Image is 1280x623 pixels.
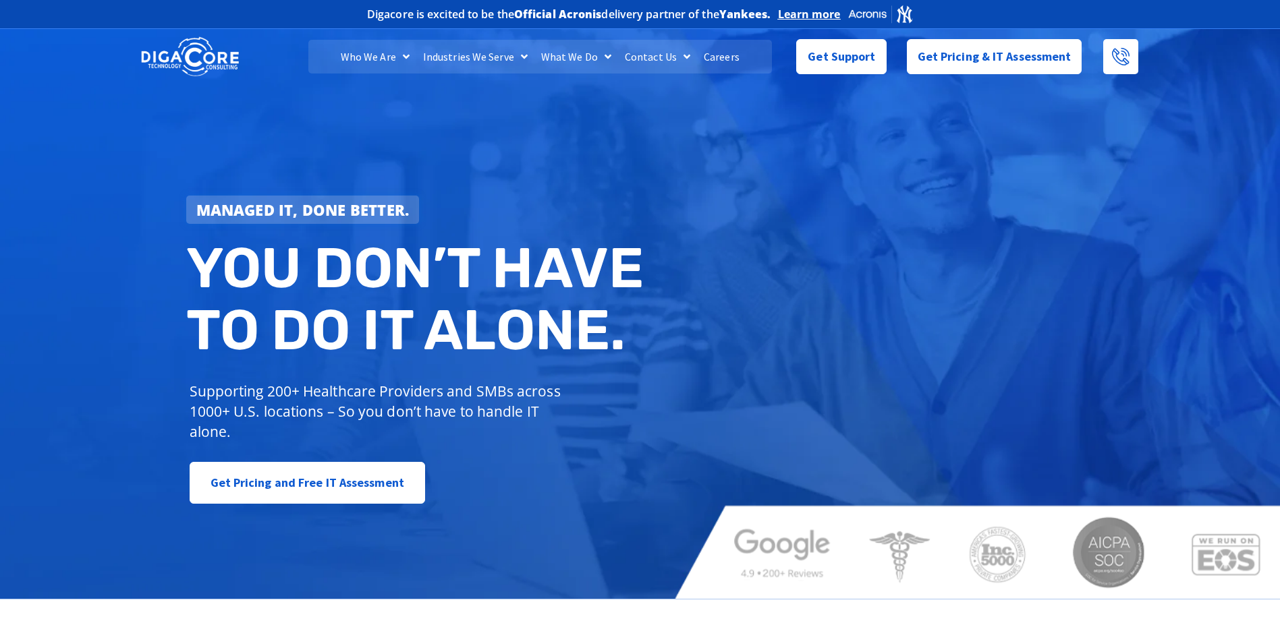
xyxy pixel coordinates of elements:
[308,40,771,73] nav: Menu
[211,469,404,496] span: Get Pricing and Free IT Assessment
[416,40,534,73] a: Industries We Serve
[719,7,771,22] b: Yankees.
[618,40,697,73] a: Contact Us
[196,200,410,220] strong: Managed IT, done better.
[808,43,875,70] span: Get Support
[186,237,650,361] h2: You don’t have to do IT alone.
[190,462,425,504] a: Get Pricing and Free IT Assessment
[534,40,618,73] a: What We Do
[697,40,746,73] a: Careers
[514,7,602,22] b: Official Acronis
[778,7,841,21] a: Learn more
[141,36,239,78] img: DigaCore Technology Consulting
[334,40,416,73] a: Who We Are
[907,39,1082,74] a: Get Pricing & IT Assessment
[367,9,771,20] h2: Digacore is excited to be the delivery partner of the
[796,39,886,74] a: Get Support
[186,196,420,224] a: Managed IT, done better.
[847,4,914,24] img: Acronis
[918,43,1072,70] span: Get Pricing & IT Assessment
[190,381,567,442] p: Supporting 200+ Healthcare Providers and SMBs across 1000+ U.S. locations – So you don’t have to ...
